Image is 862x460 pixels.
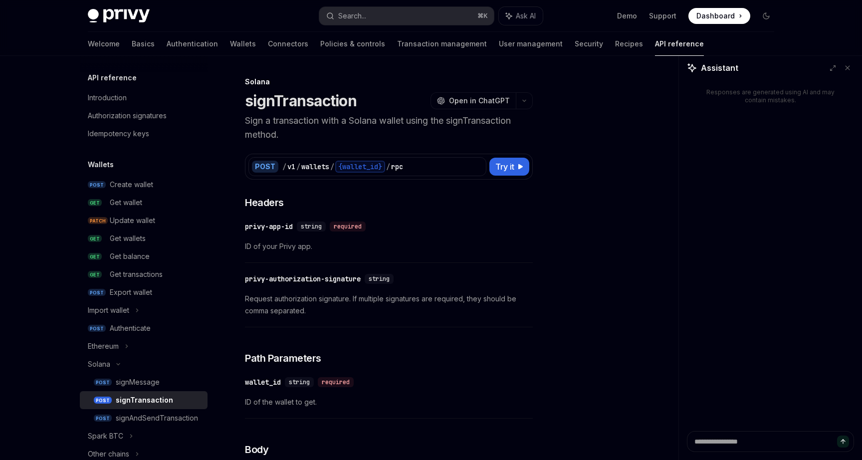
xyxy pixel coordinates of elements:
span: Ask AI [516,11,536,21]
span: POST [94,379,112,386]
div: Get balance [110,250,150,262]
div: required [330,222,366,231]
a: GETGet wallet [80,194,208,212]
a: Policies & controls [320,32,385,56]
button: Open in ChatGPT [431,92,516,109]
div: rpc [391,162,403,172]
div: Authorization signatures [88,110,167,122]
div: Import wallet [88,304,129,316]
div: Solana [245,77,533,87]
span: POST [88,289,106,296]
span: GET [88,235,102,242]
div: Idempotency keys [88,128,149,140]
span: Try it [495,161,514,173]
button: Search...⌘K [319,7,494,25]
div: Export wallet [110,286,152,298]
div: Create wallet [110,179,153,191]
span: PATCH [88,217,108,225]
div: Authenticate [110,322,151,334]
span: string [369,275,390,283]
a: Welcome [88,32,120,56]
a: POSTsignMessage [80,373,208,391]
a: POSTAuthenticate [80,319,208,337]
div: Introduction [88,92,127,104]
div: / [296,162,300,172]
div: Get wallet [110,197,142,209]
a: GETGet transactions [80,265,208,283]
a: Transaction management [397,32,487,56]
a: Support [649,11,676,21]
div: / [330,162,334,172]
div: {wallet_id} [335,161,385,173]
span: Open in ChatGPT [449,96,510,106]
div: Ethereum [88,340,119,352]
a: User management [499,32,563,56]
a: Idempotency keys [80,125,208,143]
span: string [289,378,310,386]
a: Connectors [268,32,308,56]
span: Headers [245,196,284,210]
h5: API reference [88,72,137,84]
div: Get wallets [110,232,146,244]
span: POST [94,397,112,404]
div: signMessage [116,376,160,388]
a: Basics [132,32,155,56]
div: Other chains [88,448,129,460]
span: string [301,223,322,230]
span: GET [88,199,102,207]
span: Path Parameters [245,351,321,365]
a: POSTExport wallet [80,283,208,301]
div: privy-authorization-signature [245,274,361,284]
a: Authorization signatures [80,107,208,125]
div: Spark BTC [88,430,123,442]
a: Demo [617,11,637,21]
div: Responses are generated using AI and may contain mistakes. [703,88,838,104]
a: GETGet wallets [80,230,208,247]
div: v1 [287,162,295,172]
a: Security [575,32,603,56]
div: wallets [301,162,329,172]
span: ⌘ K [477,12,488,20]
button: Ask AI [499,7,543,25]
span: Request authorization signature. If multiple signatures are required, they should be comma separa... [245,293,533,317]
div: POST [252,161,278,173]
span: POST [88,181,106,189]
a: API reference [655,32,704,56]
button: Try it [489,158,529,176]
a: POSTsignTransaction [80,391,208,409]
button: Toggle dark mode [758,8,774,24]
div: Search... [338,10,366,22]
p: Sign a transaction with a Solana wallet using the signTransaction method. [245,114,533,142]
span: POST [88,325,106,332]
span: Assistant [701,62,738,74]
div: Solana [88,358,110,370]
div: privy-app-id [245,222,293,231]
a: Introduction [80,89,208,107]
span: Dashboard [696,11,735,21]
div: Update wallet [110,215,155,227]
h5: Wallets [88,159,114,171]
a: Wallets [230,32,256,56]
a: PATCHUpdate wallet [80,212,208,230]
button: Send message [837,436,849,448]
div: wallet_id [245,377,281,387]
div: required [318,377,354,387]
span: ID of your Privy app. [245,240,533,252]
div: signTransaction [116,394,173,406]
div: / [282,162,286,172]
span: GET [88,253,102,260]
a: POSTCreate wallet [80,176,208,194]
a: POSTsignAndSendTransaction [80,409,208,427]
div: signAndSendTransaction [116,412,198,424]
img: dark logo [88,9,150,23]
span: GET [88,271,102,278]
span: POST [94,415,112,422]
a: GETGet balance [80,247,208,265]
div: / [386,162,390,172]
span: ID of the wallet to get. [245,396,533,408]
a: Recipes [615,32,643,56]
div: Get transactions [110,268,163,280]
a: Authentication [167,32,218,56]
span: Body [245,443,268,457]
a: Dashboard [688,8,750,24]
